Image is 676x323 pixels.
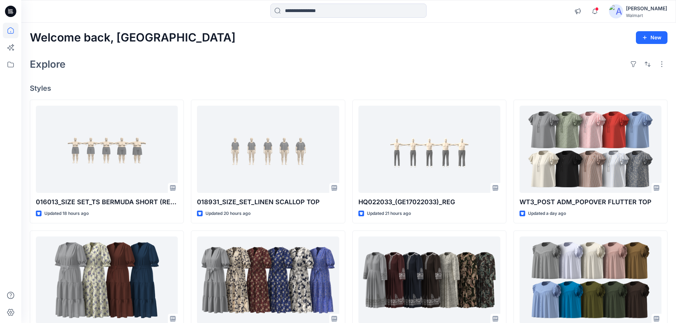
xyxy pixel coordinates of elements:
p: Updated 21 hours ago [367,210,411,217]
img: avatar [609,4,623,18]
p: Updated 20 hours ago [205,210,251,217]
p: HQ022033_(GE17022033)_REG [358,197,500,207]
a: 016013_SIZE SET_TS BERMUDA SHORT (REFINED LINEN SHORT) [36,106,178,193]
h2: Explore [30,59,66,70]
p: 018931_SIZE_SET_LINEN SCALLOP TOP [197,197,339,207]
a: HQ022033_(GE17022033)_REG [358,106,500,193]
a: 018931_SIZE_SET_LINEN SCALLOP TOP [197,106,339,193]
p: WT3_POST ADM_POPOVER FLUTTER TOP [520,197,661,207]
div: [PERSON_NAME] [626,4,667,13]
h2: Welcome back, [GEOGRAPHIC_DATA] [30,31,236,44]
p: Updated a day ago [528,210,566,217]
a: WT3_POST ADM_POPOVER FLUTTER TOP [520,106,661,193]
h4: Styles [30,84,667,93]
div: Walmart [626,13,667,18]
p: 016013_SIZE SET_TS BERMUDA SHORT (REFINED LINEN SHORT) [36,197,178,207]
p: Updated 18 hours ago [44,210,89,217]
button: New [636,31,667,44]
